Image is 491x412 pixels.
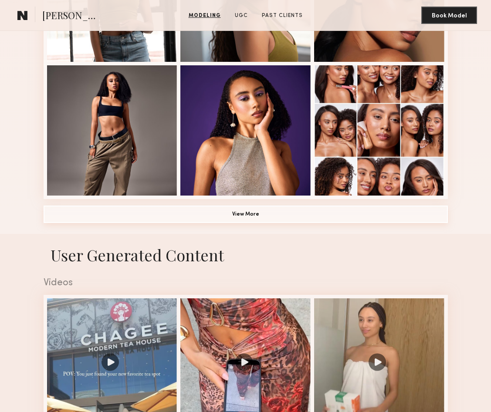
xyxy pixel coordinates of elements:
h1: User Generated Content [37,244,455,265]
a: Modeling [185,12,224,20]
a: Past Clients [258,12,306,20]
button: Book Model [421,7,477,24]
button: View More [44,206,448,223]
a: UGC [231,12,251,20]
span: [PERSON_NAME] [42,9,103,24]
a: Book Model [421,11,477,19]
div: Videos [44,278,448,288]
